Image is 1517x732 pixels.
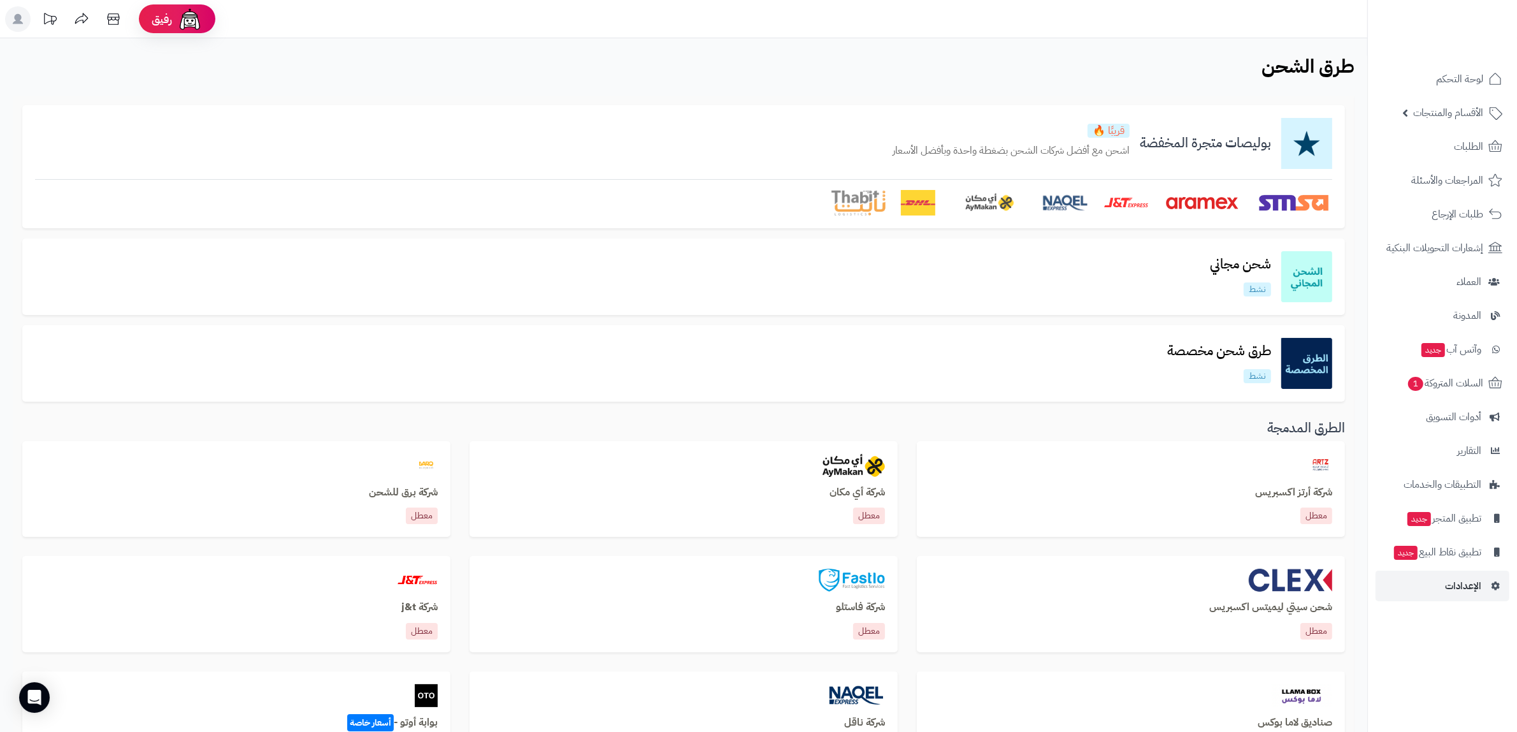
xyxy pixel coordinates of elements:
[1376,469,1509,500] a: التطبيقات والخدمات
[35,602,438,613] h3: شركة j&t
[1430,36,1505,62] img: logo-2.png
[1376,571,1509,601] a: الإعدادات
[1130,136,1281,150] h3: بوليصات متجرة المخفضة
[831,190,886,216] img: Thabit
[1249,569,1332,592] img: clex
[1376,199,1509,230] a: طلبات الإرجاع
[1376,267,1509,297] a: العملاء
[1432,205,1483,223] span: طلبات الإرجاع
[828,684,885,707] img: naqel
[1421,343,1445,357] span: جديد
[1200,257,1281,296] a: شحن مجانينشط
[1408,377,1423,391] span: 1
[1376,368,1509,399] a: السلات المتروكة1
[930,684,1332,707] a: llamabox
[347,714,394,731] span: أسعار خاصة
[406,623,438,640] p: معطل
[1256,190,1332,216] img: SMSA
[951,190,1027,216] img: AyMakan
[1436,70,1483,88] span: لوحة التحكم
[22,421,1345,436] h3: الطرق المدمجة
[930,487,1332,499] h3: شركة أرتز اكسبريس
[1300,623,1332,640] p: معطل
[1426,408,1481,426] span: أدوات التسويق
[819,569,885,592] img: fastlo
[1300,508,1332,524] p: معطل
[1456,273,1481,291] span: العملاء
[177,6,203,32] img: ai-face.png
[1407,512,1431,526] span: جديد
[1407,374,1483,392] span: السلات المتروكة
[1454,138,1483,156] span: الطلبات
[1453,307,1481,325] span: المدونة
[22,441,450,538] a: barqشركة برق للشحنمعطل
[853,508,885,524] p: معطل
[1042,190,1088,216] img: Naqel
[470,441,898,538] a: aymakanشركة أي مكانمعطل
[415,454,438,477] img: barq
[1376,131,1509,162] a: الطلبات
[1376,436,1509,466] a: التقارير
[1376,334,1509,365] a: وآتس آبجديد
[1200,257,1281,272] h3: شحن مجاني
[35,717,438,729] h3: بوابة أوتو -
[1104,190,1149,216] img: J&T Express
[1244,369,1271,383] p: نشط
[901,190,935,216] img: DHL
[1386,239,1483,257] span: إشعارات التحويلات البنكية
[1394,546,1418,560] span: جديد
[823,454,885,477] img: aymakan
[1157,344,1281,383] a: طرق شحن مخصصةنشط
[482,717,885,729] h3: شركة ناقل
[22,556,450,652] a: jtشركة j&tمعطل
[1272,684,1332,707] img: llamabox
[1404,476,1481,494] span: التطبيقات والخدمات
[1164,190,1240,216] img: Aramex
[917,556,1345,652] a: clexشحن سيتي ليميتس اكسبريسمعطل
[893,143,1130,158] p: اشحن مع أفضل شركات الشحن بضغطة واحدة وبأفضل الأسعار
[1376,165,1509,196] a: المراجعات والأسئلة
[853,623,885,640] p: معطل
[1244,282,1271,296] p: نشط
[1088,124,1130,138] p: قريبًا 🔥
[1376,402,1509,432] a: أدوات التسويق
[1376,300,1509,331] a: المدونة
[1376,537,1509,567] a: تطبيق نقاط البيعجديد
[1445,577,1481,595] span: الإعدادات
[406,508,438,524] p: معطل
[1411,172,1483,189] span: المراجعات والأسئلة
[1376,64,1509,94] a: لوحة التحكم
[35,487,438,499] h3: شركة برق للشحن
[1376,233,1509,263] a: إشعارات التحويلات البنكية
[1420,340,1481,358] span: وآتس آب
[1393,543,1481,561] span: تطبيق نقاط البيع
[1413,104,1483,122] span: الأقسام والمنتجات
[482,602,885,613] h3: شركة فاستلو
[930,717,1332,729] a: صناديق لاما بوكس
[397,569,438,592] img: jt
[482,487,885,499] h3: شركة أي مكان
[1457,442,1481,460] span: التقارير
[1309,454,1332,477] img: artzexpress
[152,11,172,27] span: رفيق
[1157,344,1281,358] h3: طرق شحن مخصصة
[917,441,1345,538] a: artzexpressشركة أرتز اكسبريسمعطل
[19,682,50,713] div: Open Intercom Messenger
[470,556,898,652] a: fastloشركة فاستلومعطل
[34,6,66,35] a: تحديثات المنصة
[415,684,438,707] img: oto
[1406,509,1481,527] span: تطبيق المتجر
[930,602,1332,613] h3: شحن سيتي ليميتس اكسبريس
[1262,52,1355,80] b: طرق الشحن
[1376,503,1509,534] a: تطبيق المتجرجديد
